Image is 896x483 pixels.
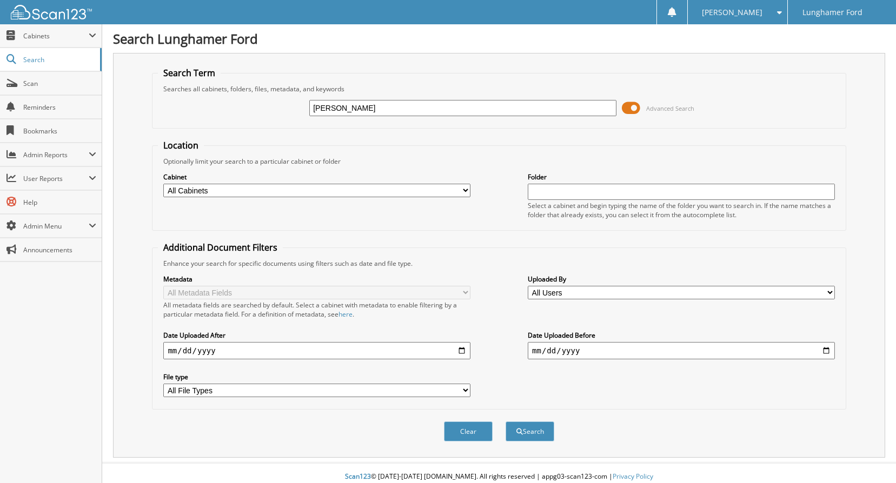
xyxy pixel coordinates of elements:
[646,104,694,112] span: Advanced Search
[163,172,470,182] label: Cabinet
[23,103,96,112] span: Reminders
[23,198,96,207] span: Help
[163,274,470,284] label: Metadata
[506,421,554,441] button: Search
[158,157,840,166] div: Optionally limit your search to a particular cabinet or folder
[11,5,92,19] img: scan123-logo-white.svg
[158,139,204,151] legend: Location
[339,310,353,319] a: here
[444,421,493,441] button: Clear
[158,67,221,79] legend: Search Term
[163,342,470,359] input: start
[23,174,89,183] span: User Reports
[23,245,96,254] span: Announcements
[23,126,96,136] span: Bookmarks
[23,79,96,88] span: Scan
[613,472,653,481] a: Privacy Policy
[163,300,470,319] div: All metadata fields are searched by default. Select a cabinet with metadata to enable filtering b...
[528,342,835,359] input: end
[528,201,835,219] div: Select a cabinet and begin typing the name of the folder you want to search in. If the name match...
[345,472,371,481] span: Scan123
[158,242,283,253] legend: Additional Document Filters
[163,331,470,340] label: Date Uploaded After
[702,9,762,16] span: [PERSON_NAME]
[113,30,885,48] h1: Search Lunghamer Ford
[842,431,896,483] iframe: Chat Widget
[23,150,89,159] span: Admin Reports
[158,259,840,268] div: Enhance your search for specific documents using filters such as date and file type.
[23,55,95,64] span: Search
[802,9,862,16] span: Lunghamer Ford
[528,274,835,284] label: Uploaded By
[23,31,89,41] span: Cabinets
[23,222,89,231] span: Admin Menu
[163,372,470,381] label: File type
[528,172,835,182] label: Folder
[158,84,840,93] div: Searches all cabinets, folders, files, metadata, and keywords
[528,331,835,340] label: Date Uploaded Before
